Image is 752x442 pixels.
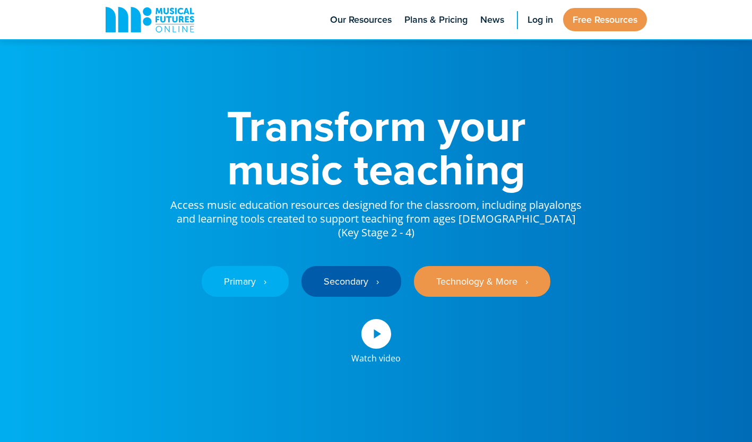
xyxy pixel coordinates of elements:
h1: Transform your music teaching [169,104,583,191]
span: Plans & Pricing [404,13,468,27]
a: Technology & More ‎‏‏‎ ‎ › [414,266,550,297]
span: Log in [528,13,553,27]
p: Access music education resources designed for the classroom, including playalongs and learning to... [169,191,583,240]
span: Our Resources [330,13,392,27]
a: Primary ‎‏‏‎ ‎ › [202,266,289,297]
span: News [480,13,504,27]
a: Free Resources [563,8,647,31]
a: Secondary ‎‏‏‎ ‎ › [301,266,401,297]
div: Watch video [351,349,401,363]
